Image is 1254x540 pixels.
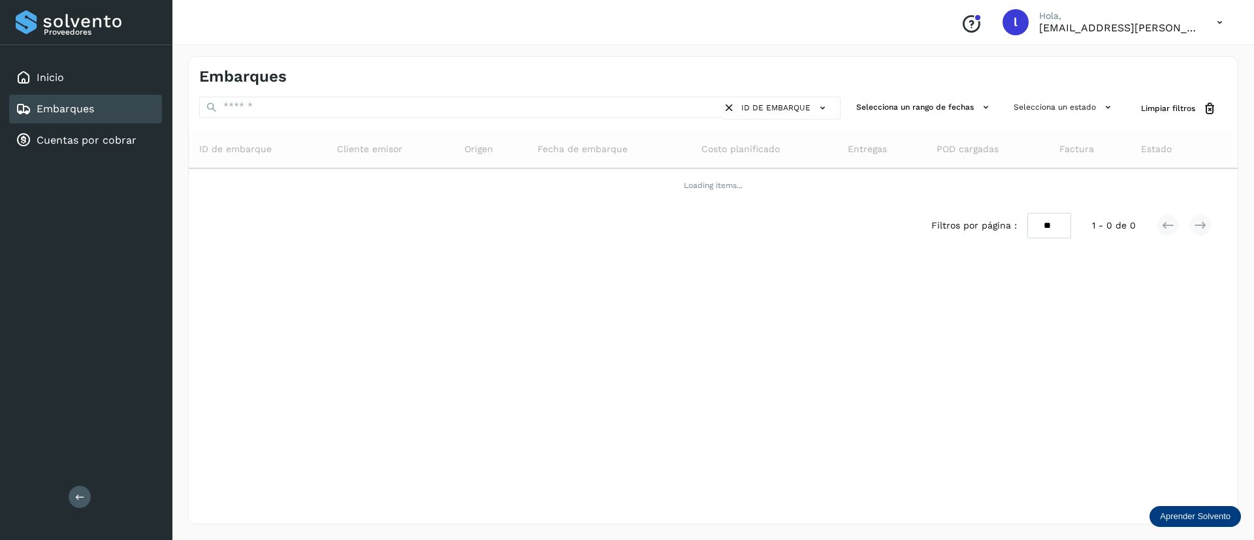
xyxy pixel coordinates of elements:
div: Aprender Solvento [1149,506,1241,527]
p: Proveedores [44,27,157,37]
a: Cuentas por cobrar [37,134,137,146]
span: Entregas [848,142,887,156]
span: Estado [1141,142,1172,156]
span: ID de embarque [741,102,811,114]
span: Filtros por página : [931,219,1017,232]
p: Aprender Solvento [1160,511,1230,522]
div: Embarques [9,95,162,123]
button: ID de embarque [736,97,835,119]
h4: Embarques [199,67,287,86]
button: Selecciona un estado [1008,97,1120,118]
div: Cuentas por cobrar [9,126,162,155]
span: ID de embarque [199,142,272,156]
span: Limpiar filtros [1141,103,1195,114]
p: lauraamalia.castillo@xpertal.com [1039,22,1196,34]
a: Embarques [37,103,94,115]
button: Selecciona un rango de fechas [851,97,998,118]
a: Inicio [37,71,64,84]
span: 1 - 0 de 0 [1092,219,1136,232]
span: Factura [1059,142,1094,156]
span: Origen [464,142,493,156]
span: Cliente emisor [337,142,402,156]
p: Hola, [1039,10,1196,22]
span: Costo planificado [701,142,780,156]
td: Loading items... [189,168,1238,202]
span: POD cargadas [937,142,999,156]
div: Inicio [9,63,162,92]
button: Limpiar filtros [1131,97,1227,121]
span: Fecha de embarque [538,142,628,156]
